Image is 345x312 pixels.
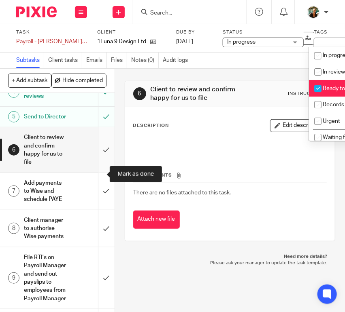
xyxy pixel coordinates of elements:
[323,118,340,124] span: Urgent
[133,122,169,129] p: Description
[134,190,231,196] span: There are no files attached to this task.
[150,85,247,103] h1: Client to review and confirm happy for us to file
[16,53,44,68] a: Subtasks
[24,131,68,168] h1: Client to review and confirm happy for us to file
[8,272,19,284] div: 9
[133,260,328,266] p: Please ask your manager to update the task template.
[133,253,328,260] p: Need more details?
[131,53,159,68] a: Notes (0)
[8,186,19,197] div: 7
[48,53,82,68] a: Client tasks
[8,144,19,156] div: 6
[227,39,256,45] span: In progress
[176,39,193,44] span: [DATE]
[8,223,19,234] div: 8
[51,74,106,87] button: Hide completed
[24,214,68,243] h1: Client manager to authorise Wise payments
[134,173,172,177] span: Attachments
[16,29,87,36] label: Task
[16,38,87,46] div: Payroll - [PERSON_NAME] 9 - Last Day
[111,53,127,68] a: Files
[97,29,168,36] label: Client
[8,74,51,87] button: + Add subtask
[86,53,107,68] a: Emails
[270,119,327,132] button: Edit description
[133,211,180,229] button: Attach new file
[323,69,345,75] span: In review
[163,53,192,68] a: Audit logs
[133,87,146,100] div: 6
[24,177,68,206] h1: Add payments to Wise and schedule PAYE
[307,6,320,19] img: Photo2.jpg
[16,6,57,17] img: Pixie
[176,29,213,36] label: Due by
[24,251,68,305] h1: File RTI's on Payroll Manager and send out payslips to employees from Payroll Manager
[223,29,304,36] label: Status
[24,111,68,123] h1: Send to Director
[62,78,103,84] span: Hide completed
[97,38,146,46] p: 1Luna 9 Design Ltd
[149,10,222,17] input: Search
[8,111,19,122] div: 5
[16,38,87,46] div: Payroll - Luna 9 - Last Day
[288,91,327,97] div: Instructions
